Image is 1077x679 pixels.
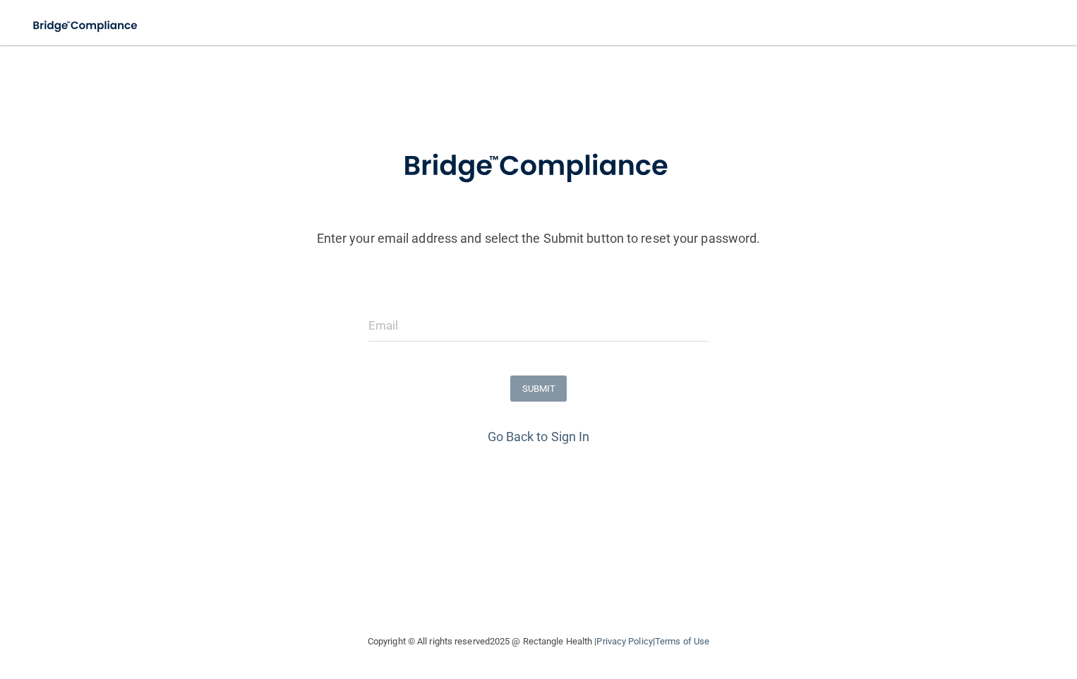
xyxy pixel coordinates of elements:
[281,619,796,664] div: Copyright © All rights reserved 2025 @ Rectangle Health | |
[510,375,567,402] button: SUBMIT
[368,310,709,342] input: Email
[596,636,652,647] a: Privacy Policy
[655,636,709,647] a: Terms of Use
[21,11,151,40] img: bridge_compliance_login_screen.278c3ca4.svg
[488,429,590,444] a: Go Back to Sign In
[374,130,703,203] img: bridge_compliance_login_screen.278c3ca4.svg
